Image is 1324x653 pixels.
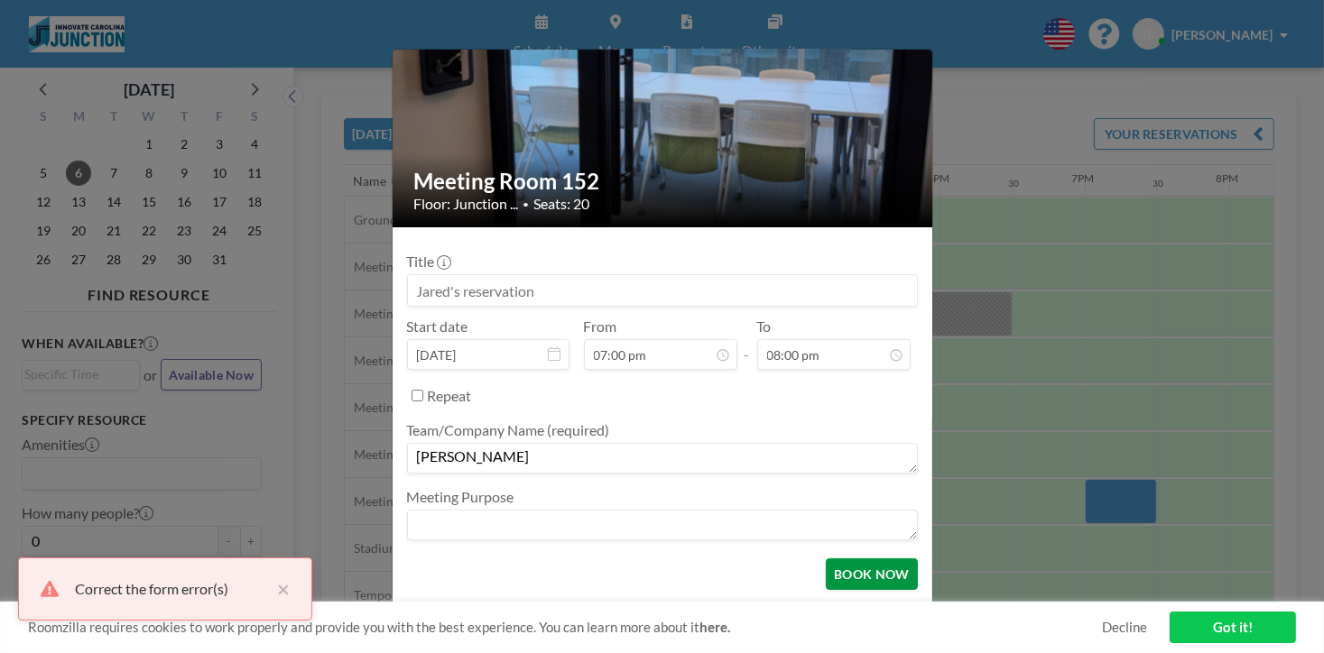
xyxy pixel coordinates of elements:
[584,317,617,336] label: From
[407,488,514,506] label: Meeting Purpose
[407,253,449,271] label: Title
[745,324,750,363] span: -
[75,578,268,600] div: Correct the form error(s)
[534,195,590,213] span: Seats: 20
[407,421,610,439] label: Team/Company Name (required)
[408,275,917,306] input: Jared's reservation
[28,619,1102,636] span: Roomzilla requires cookies to work properly and provide you with the best experience. You can lea...
[414,168,912,195] h2: Meeting Room 152
[757,317,772,336] label: To
[523,198,530,211] span: •
[268,578,290,600] button: close
[1102,619,1147,636] a: Decline
[428,387,472,405] label: Repeat
[699,619,730,635] a: here.
[826,558,917,590] button: BOOK NOW
[407,317,468,336] label: Start date
[1170,612,1296,643] a: Got it!
[414,195,519,213] span: Floor: Junction ...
